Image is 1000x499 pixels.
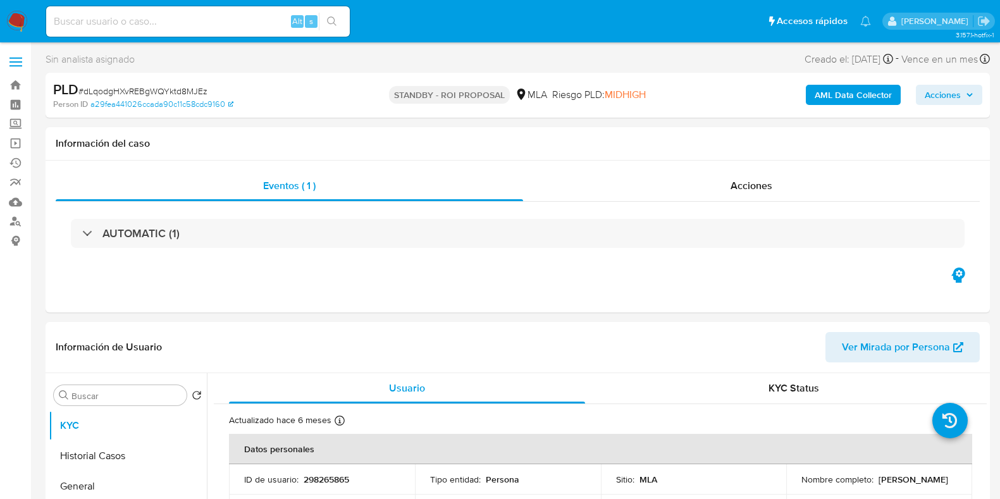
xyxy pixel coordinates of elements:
[769,381,819,395] span: KYC Status
[515,88,547,102] div: MLA
[59,390,69,400] button: Buscar
[805,51,893,68] div: Creado el: [DATE]
[244,474,299,485] p: ID de usuario :
[777,15,848,28] span: Accesos rápidos
[916,85,982,105] button: Acciones
[49,410,207,441] button: KYC
[56,341,162,354] h1: Información de Usuario
[815,85,892,105] b: AML Data Collector
[977,15,991,28] a: Salir
[879,474,948,485] p: [PERSON_NAME]
[49,441,207,471] button: Historial Casos
[56,137,980,150] h1: Información del caso
[53,79,78,99] b: PLD
[389,86,510,104] p: STANDBY - ROI PROPOSAL
[925,85,961,105] span: Acciones
[639,474,657,485] p: MLA
[304,474,349,485] p: 298265865
[309,15,313,27] span: s
[605,87,646,102] span: MIDHIGH
[46,52,135,66] span: Sin analista asignado
[552,88,646,102] span: Riesgo PLD:
[486,474,519,485] p: Persona
[842,332,950,362] span: Ver Mirada por Persona
[71,219,965,248] div: AUTOMATIC (1)
[731,178,772,193] span: Acciones
[71,390,182,402] input: Buscar
[901,52,978,66] span: Vence en un mes
[102,226,180,240] h3: AUTOMATIC (1)
[806,85,901,105] button: AML Data Collector
[801,474,873,485] p: Nombre completo :
[389,381,425,395] span: Usuario
[860,16,871,27] a: Notificaciones
[192,390,202,404] button: Volver al orden por defecto
[292,15,302,27] span: Alt
[319,13,345,30] button: search-icon
[90,99,233,110] a: a29fea441026ccada90c11c58cdc9160
[78,85,207,97] span: # dLqodgHXvREBgWQYktd8MJEz
[263,178,316,193] span: Eventos ( 1 )
[825,332,980,362] button: Ver Mirada por Persona
[46,13,350,30] input: Buscar usuario o caso...
[229,414,331,426] p: Actualizado hace 6 meses
[229,434,972,464] th: Datos personales
[896,51,899,68] span: -
[901,15,973,27] p: florencia.lera@mercadolibre.com
[616,474,634,485] p: Sitio :
[430,474,481,485] p: Tipo entidad :
[53,99,88,110] b: Person ID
